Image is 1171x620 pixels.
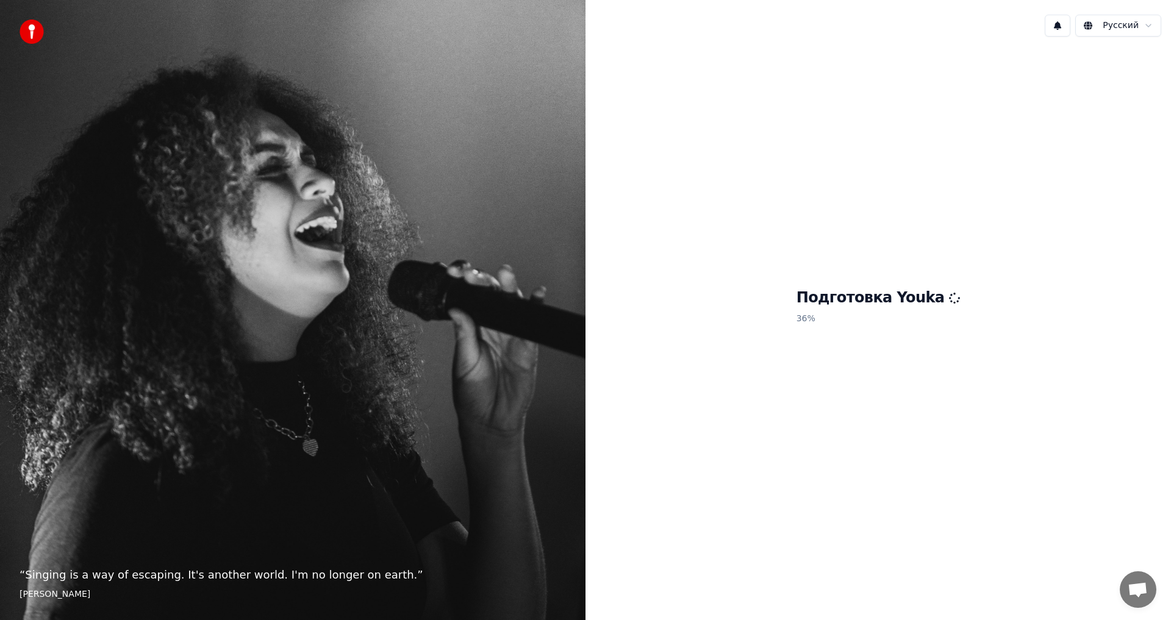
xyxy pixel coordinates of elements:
h1: Подготовка Youka [797,288,961,308]
footer: [PERSON_NAME] [20,588,566,600]
p: “ Singing is a way of escaping. It's another world. I'm no longer on earth. ” [20,566,566,583]
img: youka [20,20,44,44]
div: Открытый чат [1120,571,1156,608]
p: 36 % [797,308,961,330]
